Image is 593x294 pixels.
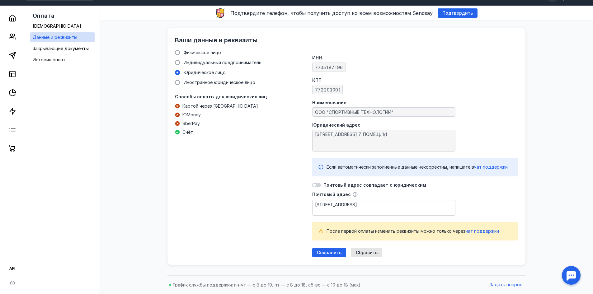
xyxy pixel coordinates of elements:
[184,70,226,75] span: Юридическое лицо
[323,182,426,188] span: Почтовый адрес совпадает с юридическим
[175,94,267,99] span: Способы оплаты для юридических лиц
[30,44,95,54] a: Закрывающие документы
[490,282,522,287] span: Задать вопрос
[317,250,341,255] span: Сохранить
[230,10,433,16] span: Подтвердите телефон, чтобы получить доступ ко всем возможностям Sendsay
[312,248,346,257] button: Сохранить
[312,56,322,60] span: ИНН
[438,8,478,18] button: Подтвердить
[182,103,258,109] span: Картой через [GEOGRAPHIC_DATA]
[465,228,499,234] button: чат поддержки
[33,57,65,62] span: История оплат
[323,183,426,188] div: Почтовый адрес совпадает с юридическим
[327,164,512,170] div: Если автоматически заполненные данные некорректны, напишите в
[33,46,89,51] span: Закрывающие документы
[474,164,508,170] button: чат поддержки
[356,250,378,255] span: Сбросить
[312,100,346,105] span: Наименование
[173,282,360,287] span: График службы поддержки: пн-чт — с 8 до 19, пт — с 8 до 18, сб-вс — с 10 до 18 (мск)
[33,23,81,29] span: [DEMOGRAPHIC_DATA]
[30,32,95,42] a: Данные и реквизиты
[487,280,525,290] button: Задать вопрос
[184,60,261,65] span: Индивидуальный предприниматель
[33,35,77,40] span: Данные и реквизиты
[442,11,473,16] span: Подтвердить
[313,200,455,215] textarea: [STREET_ADDRESS]
[312,192,351,197] span: Почтовый адрес
[184,80,255,85] span: Иностранное юридическое лицо
[182,120,200,127] span: SberPay
[30,55,95,65] a: История оплат
[175,36,257,44] span: Ваши данные и реквизиты
[33,12,54,19] span: Оплата
[351,248,382,257] button: Сбросить
[30,21,95,31] a: [DEMOGRAPHIC_DATA]
[182,129,193,135] span: Счёт
[184,50,221,55] span: Физическое лицо
[312,123,360,127] span: Юридический адрес
[327,228,512,234] div: После первой оплаты изменить реквизиты можно только через
[312,78,322,82] span: КПП
[182,112,201,118] span: ЮMoney
[313,130,455,151] textarea: [STREET_ADDRESS] 7, ПОМЕЩ. 1/1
